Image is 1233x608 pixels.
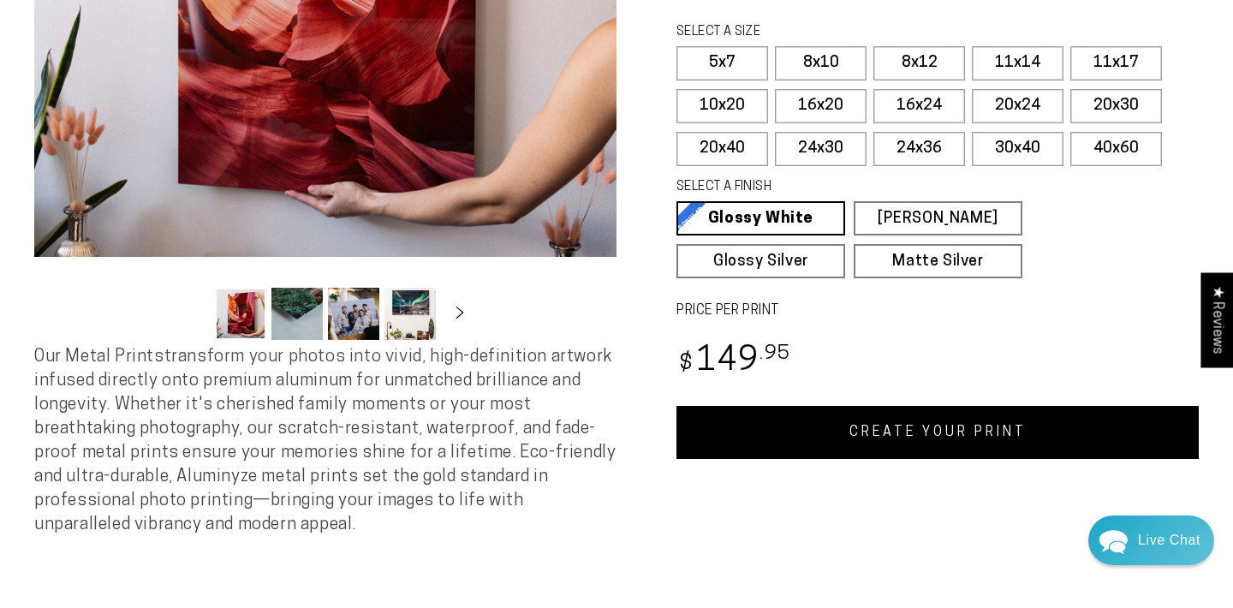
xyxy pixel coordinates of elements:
button: Load image 2 in gallery view [271,288,323,340]
a: Glossy White [676,201,845,235]
label: 5x7 [676,46,768,80]
a: CREATE YOUR PRINT [676,406,1199,459]
div: Chat widget toggle [1088,516,1214,565]
a: Glossy Silver [676,244,845,278]
label: 16x20 [775,89,867,123]
bdi: 149 [676,345,790,379]
a: Matte Silver [854,244,1022,278]
label: 11x17 [1070,46,1162,80]
span: Our Metal Prints transform your photos into vivid, high-definition artwork infused directly onto ... [34,349,616,533]
label: 16x24 [873,89,965,123]
button: Slide left [172,295,210,333]
legend: SELECT A SIZE [676,23,983,42]
button: Load image 3 in gallery view [328,288,379,340]
sup: .95 [759,344,790,364]
label: 20x24 [972,89,1063,123]
label: 11x14 [972,46,1063,80]
span: $ [679,353,694,376]
div: Click to open Judge.me floating reviews tab [1200,272,1233,367]
label: 8x12 [873,46,965,80]
label: PRICE PER PRINT [676,301,1199,321]
label: 10x20 [676,89,768,123]
label: 20x40 [676,132,768,166]
legend: SELECT A FINISH [676,178,983,197]
label: 24x30 [775,132,867,166]
label: 40x60 [1070,132,1162,166]
a: [PERSON_NAME] [854,201,1022,235]
label: 24x36 [873,132,965,166]
label: 30x40 [972,132,1063,166]
button: Slide right [441,295,479,333]
label: 20x30 [1070,89,1162,123]
button: Load image 4 in gallery view [384,288,436,340]
div: Contact Us Directly [1138,516,1200,565]
label: 8x10 [775,46,867,80]
button: Load image 1 in gallery view [215,288,266,340]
